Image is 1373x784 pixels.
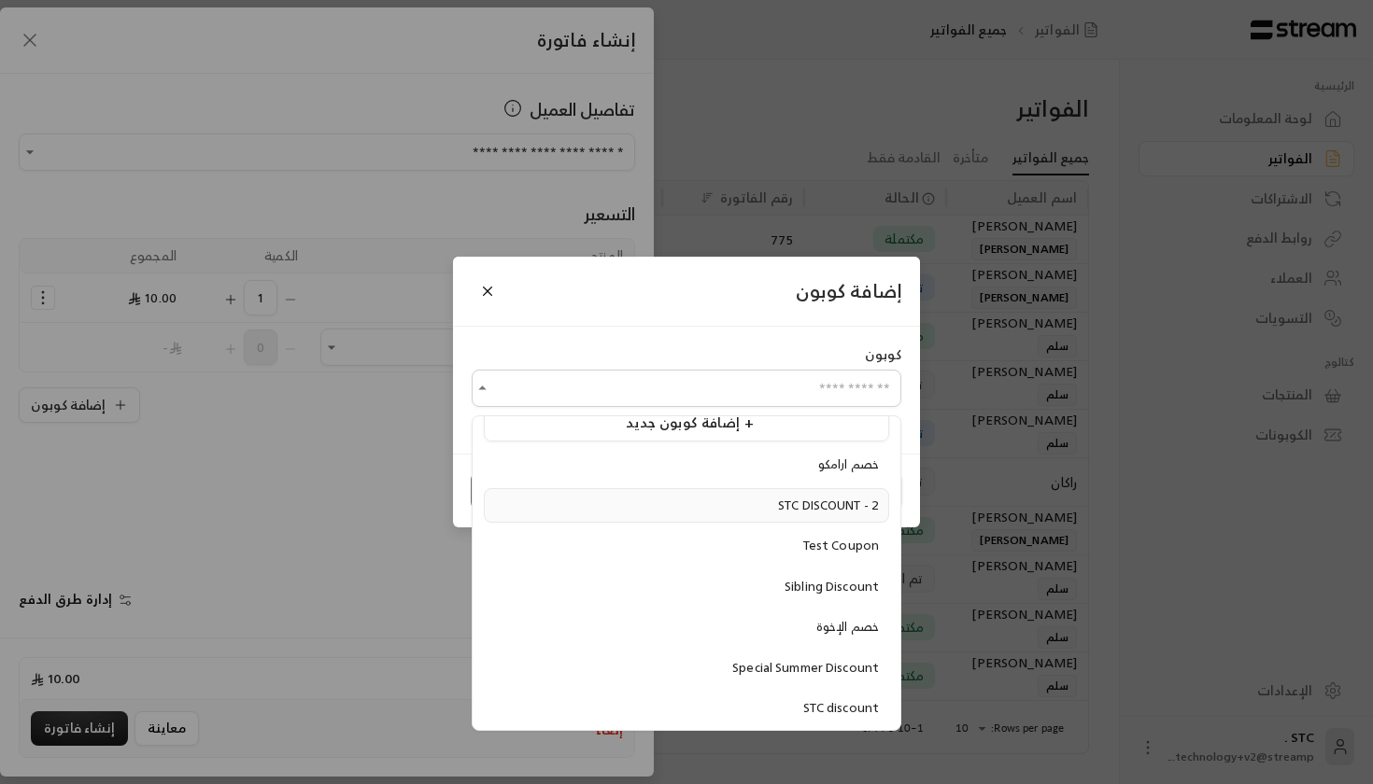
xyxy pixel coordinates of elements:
[472,378,494,400] button: Close
[796,274,901,307] span: إضافة كوبون
[785,576,879,597] span: Sibling Discount
[783,413,883,437] span: إضافة كوبون آخر
[818,454,879,475] span: خصم ارامكو
[803,697,879,719] span: STC discount
[626,410,754,435] span: إضافة كوبون جديد +
[803,535,879,556] span: Test Coupon
[732,657,879,679] span: Special Summer Discount
[472,275,504,308] button: Close
[816,616,879,637] span: خصم الإخوة
[778,495,879,516] span: STC DISCOUNT - 2
[472,345,901,364] div: كوبون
